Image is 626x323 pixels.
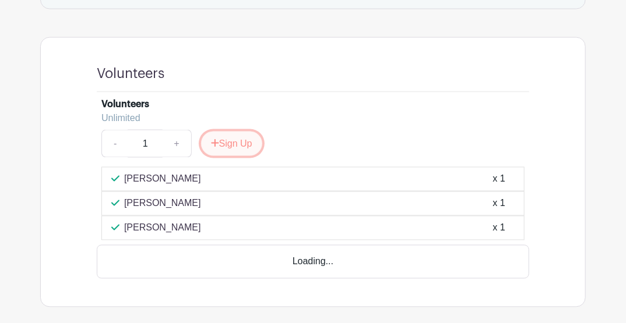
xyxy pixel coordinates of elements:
a: - [101,130,128,158]
div: Unlimited [101,111,515,125]
h4: Volunteers [97,66,164,82]
div: Volunteers [101,97,149,111]
div: x 1 [493,172,505,186]
p: [PERSON_NAME] [124,221,201,235]
button: Sign Up [201,132,262,156]
div: Loading... [97,245,529,279]
p: [PERSON_NAME] [124,172,201,186]
div: x 1 [493,221,505,235]
div: x 1 [493,197,505,211]
p: [PERSON_NAME] [124,197,201,211]
a: + [162,130,191,158]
